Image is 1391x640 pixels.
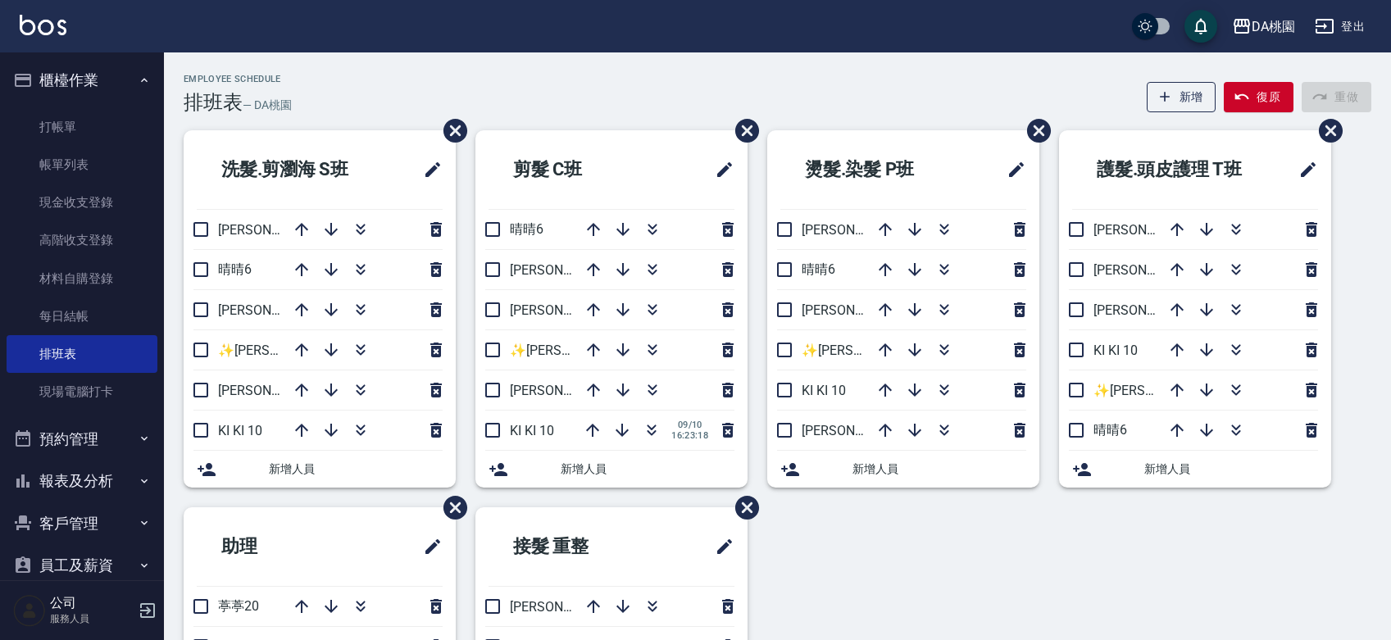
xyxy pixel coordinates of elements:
button: 員工及薪資 [7,544,157,587]
span: ✨[PERSON_NAME][PERSON_NAME] ✨16 [1093,383,1341,398]
img: Person [13,594,46,627]
span: [PERSON_NAME]5 [802,302,907,318]
span: [PERSON_NAME]5 [1093,302,1199,318]
span: 刪除班表 [1307,107,1345,155]
span: [PERSON_NAME]3 [802,423,907,438]
span: 刪除班表 [723,483,761,532]
span: 刪除班表 [723,107,761,155]
span: [PERSON_NAME]8 [510,383,616,398]
a: 高階收支登錄 [7,221,157,259]
span: ✨[PERSON_NAME][PERSON_NAME] ✨16 [510,343,757,358]
button: 報表及分析 [7,460,157,502]
span: ✨[PERSON_NAME][PERSON_NAME] ✨16 [802,343,1049,358]
span: [PERSON_NAME]8 [1093,262,1199,278]
span: [PERSON_NAME]3 [510,262,616,278]
div: 新增人員 [1059,451,1331,488]
span: 晴晴6 [802,261,835,277]
button: 新增 [1147,82,1216,112]
span: [PERSON_NAME]8 [802,222,907,238]
h5: 公司 [50,595,134,611]
span: 刪除班表 [431,483,470,532]
a: 每日結帳 [7,297,157,335]
span: 09/10 [671,420,708,430]
span: [PERSON_NAME]3 [218,383,324,398]
p: 服務人員 [50,611,134,626]
span: 16:23:18 [671,430,708,441]
button: 客戶管理 [7,502,157,545]
span: 晴晴6 [1093,422,1127,438]
span: 新增人員 [561,461,734,478]
span: 修改班表的標題 [1289,150,1318,189]
span: 修改班表的標題 [413,527,443,566]
span: [PERSON_NAME]5 [510,302,616,318]
button: 登出 [1308,11,1371,42]
h3: 排班表 [184,91,243,114]
h2: 接髮 重整 [489,517,659,576]
a: 現金收支登錄 [7,184,157,221]
h2: 剪髮 C班 [489,140,656,199]
span: 刪除班表 [1015,107,1053,155]
div: 新增人員 [767,451,1039,488]
button: 預約管理 [7,418,157,461]
h6: — DA桃園 [243,97,292,114]
span: 修改班表的標題 [997,150,1026,189]
span: KI KI 10 [1093,343,1138,358]
span: 修改班表的標題 [413,150,443,189]
span: 新增人員 [852,461,1026,478]
h2: Employee Schedule [184,74,292,84]
span: 修改班表的標題 [705,150,734,189]
span: 刪除班表 [431,107,470,155]
span: [PERSON_NAME]3 [1093,222,1199,238]
a: 打帳單 [7,108,157,146]
div: 新增人員 [184,451,456,488]
h2: 護髮.頭皮護理 T班 [1072,140,1277,199]
span: 葶葶20 [218,598,259,614]
img: Logo [20,15,66,35]
span: 修改班表的標題 [705,527,734,566]
span: 晴晴6 [218,261,252,277]
span: KI KI 10 [802,383,846,398]
span: [PERSON_NAME]5 [218,222,324,238]
button: DA桃園 [1225,10,1302,43]
span: [PERSON_NAME]8 [218,302,324,318]
a: 材料自購登錄 [7,260,157,297]
span: ✨[PERSON_NAME][PERSON_NAME] ✨16 [218,343,466,358]
div: 新增人員 [475,451,748,488]
span: 新增人員 [269,461,443,478]
div: DA桃園 [1252,16,1295,37]
button: 櫃檯作業 [7,59,157,102]
button: save [1184,10,1217,43]
button: 復原 [1224,82,1293,112]
a: 排班表 [7,335,157,373]
span: 晴晴6 [510,221,543,237]
span: 新增人員 [1144,461,1318,478]
h2: 燙髮.染髮 P班 [780,140,968,199]
a: 帳單列表 [7,146,157,184]
a: 現場電腦打卡 [7,373,157,411]
span: KI KI 10 [218,423,262,438]
span: [PERSON_NAME]5 [510,599,616,615]
span: KI KI 10 [510,423,554,438]
h2: 助理 [197,517,348,576]
h2: 洗髮.剪瀏海 S班 [197,140,393,199]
